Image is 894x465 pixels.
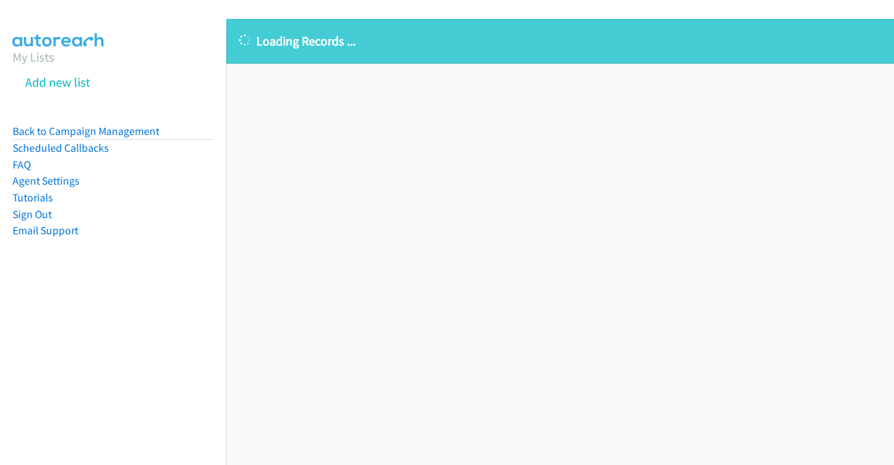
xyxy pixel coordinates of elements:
a: Tutorials [13,191,53,204]
a: Email Support [13,224,78,237]
a: Scheduled Callbacks [13,141,109,155]
a: Add new list [25,74,90,90]
a: My Lists [13,49,54,65]
a: Sign Out [13,208,52,221]
a: Back to Campaign Management [13,124,159,138]
a: Agent Settings [13,174,80,187]
a: FAQ [13,158,31,171]
p: Loading Records ... [239,31,881,50]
